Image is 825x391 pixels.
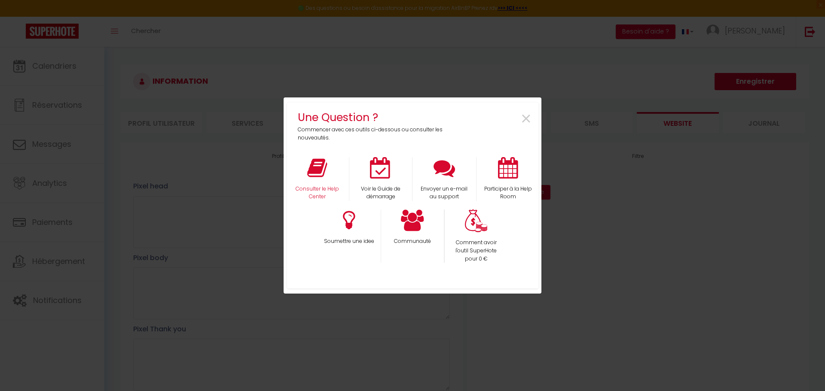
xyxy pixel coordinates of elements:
[387,237,438,246] p: Communauté
[450,239,502,263] p: Comment avoir l'outil SuperHote pour 0 €
[520,106,532,133] span: ×
[482,185,534,201] p: Participer à la Help Room
[520,109,532,129] button: Close
[298,109,449,126] h4: Une Question ?
[355,185,406,201] p: Voir le Guide de démarrage
[465,209,487,232] img: Money bag
[418,185,471,201] p: Envoyer un e-mail au support
[291,185,344,201] p: Consulter le Help Center
[298,126,449,142] p: Commencer avec ces outils ci-dessous ou consulter les nouveautés.
[323,237,375,246] p: Soumettre une idee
